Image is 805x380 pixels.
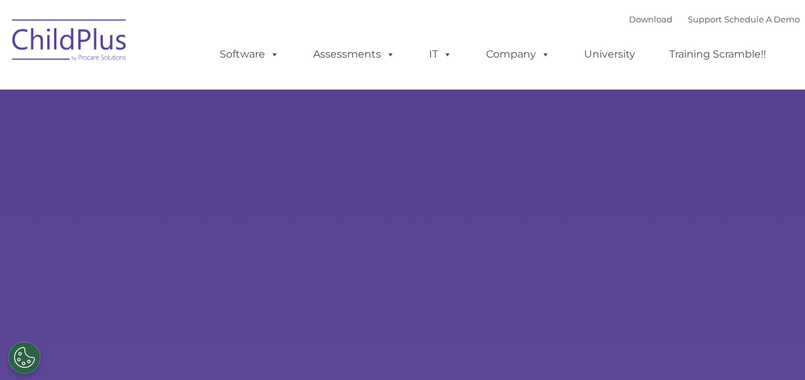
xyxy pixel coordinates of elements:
a: Assessments [300,42,408,67]
a: Download [629,14,672,24]
a: Training Scramble!! [656,42,779,67]
font: | [629,14,800,24]
a: Company [473,42,563,67]
img: ChildPlus by Procare Solutions [6,10,134,74]
a: Schedule A Demo [724,14,800,24]
a: IT [416,42,465,67]
a: University [571,42,648,67]
a: Software [207,42,292,67]
a: Support [688,14,722,24]
button: Cookies Settings [8,342,40,374]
